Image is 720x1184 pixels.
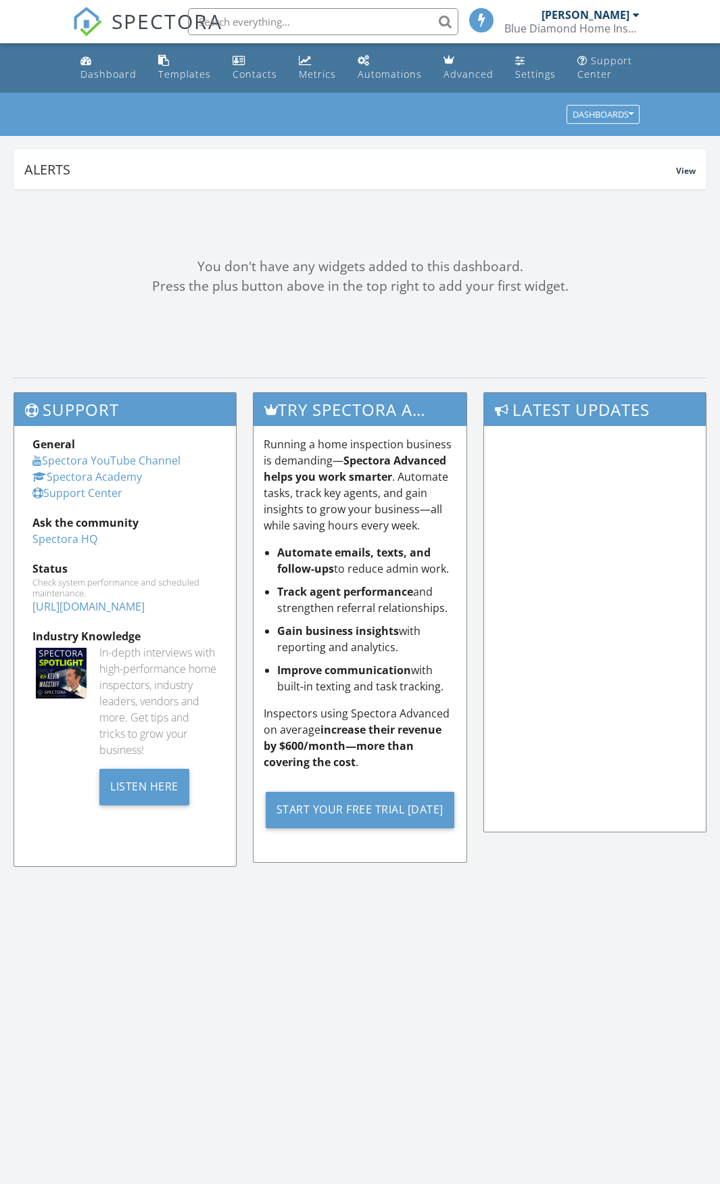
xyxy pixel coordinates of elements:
div: Dashboards [573,110,633,120]
a: Advanced [438,49,499,87]
strong: increase their revenue by $600/month—more than covering the cost [264,722,441,769]
div: You don't have any widgets added to this dashboard. [14,257,706,277]
h3: Try spectora advanced [DATE] [254,393,467,426]
a: Support Center [572,49,646,87]
div: Ask the community [32,515,218,531]
strong: Spectora Advanced helps you work smarter [264,453,446,484]
div: Templates [158,68,211,80]
a: Support Center [32,486,122,500]
img: The Best Home Inspection Software - Spectora [72,7,102,37]
a: SPECTORA [72,18,222,47]
a: Spectora YouTube Channel [32,453,181,468]
a: Listen Here [99,778,189,793]
input: Search everything... [188,8,458,35]
strong: Gain business insights [277,623,399,638]
strong: Track agent performance [277,584,413,599]
div: Metrics [299,68,336,80]
p: Running a home inspection business is demanding— . Automate tasks, track key agents, and gain ins... [264,436,457,534]
li: to reduce admin work. [277,544,457,577]
li: with built-in texting and task tracking. [277,662,457,694]
div: Support Center [577,54,632,80]
div: Automations [358,68,422,80]
a: Spectora HQ [32,531,97,546]
div: Advanced [443,68,494,80]
button: Dashboards [567,105,640,124]
a: Settings [510,49,561,87]
h3: Support [14,393,236,426]
span: SPECTORA [112,7,222,35]
div: Industry Knowledge [32,628,218,644]
li: and strengthen referral relationships. [277,584,457,616]
h3: Latest Updates [484,393,706,426]
a: Start Your Free Trial [DATE] [264,781,457,838]
strong: General [32,437,75,452]
li: with reporting and analytics. [277,623,457,655]
div: Contacts [233,68,277,80]
div: Listen Here [99,769,189,805]
div: [PERSON_NAME] [542,8,629,22]
div: In-depth interviews with high-performance home inspectors, industry leaders, vendors and more. Ge... [99,644,217,758]
a: Automations (Basic) [352,49,427,87]
a: Templates [153,49,216,87]
div: Press the plus button above in the top right to add your first widget. [14,277,706,296]
span: View [676,165,696,176]
div: Blue Diamond Home Inspection Inc. [504,22,640,35]
a: [URL][DOMAIN_NAME] [32,599,145,614]
div: Status [32,561,218,577]
a: Contacts [227,49,283,87]
a: Metrics [293,49,341,87]
img: Spectoraspolightmain [36,648,87,698]
strong: Automate emails, texts, and follow-ups [277,545,431,576]
div: Dashboard [80,68,137,80]
div: Start Your Free Trial [DATE] [266,792,454,828]
div: Alerts [24,160,676,179]
div: Check system performance and scheduled maintenance. [32,577,218,598]
p: Inspectors using Spectora Advanced on average . [264,705,457,770]
strong: Improve communication [277,663,411,678]
div: Settings [515,68,556,80]
a: Spectora Academy [32,469,142,484]
a: Dashboard [75,49,142,87]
